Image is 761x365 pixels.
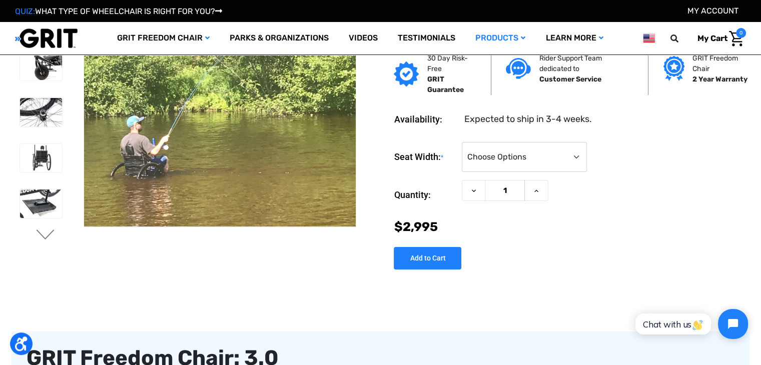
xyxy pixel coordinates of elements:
[465,22,535,54] a: Products
[736,28,746,38] span: 0
[20,52,62,80] img: GRIT Freedom Chair: 3.0
[394,142,457,172] label: Seat Width:
[394,247,461,269] input: Add to Cart
[394,180,457,210] label: Quantity:
[20,189,62,217] img: GRIT Freedom Chair: 3.0
[107,22,220,54] a: GRIT Freedom Chair
[394,219,437,234] span: $2,995
[692,53,749,74] p: GRIT Freedom Chair
[15,6,222,16] a: QUIZ:WHAT TYPE OF WHEELCHAIR IS RIGHT FOR YOU?
[388,22,465,54] a: Testimonials
[663,56,684,81] img: Grit freedom
[643,32,655,44] img: us.png
[506,58,531,78] img: Customer service
[339,22,388,54] a: Videos
[687,6,738,15] a: Account
[624,300,756,347] iframe: Tidio Chat
[220,22,339,54] a: Parks & Organizations
[394,61,419,86] img: GRIT Guarantee
[15,28,78,48] img: GRIT All-Terrain Wheelchair and Mobility Equipment
[35,229,56,241] button: Go to slide 2 of 3
[692,75,747,83] strong: 2 Year Warranty
[15,6,35,16] span: QUIZ:
[539,53,633,74] p: Rider Support Team dedicated to
[729,31,743,46] img: Cart
[427,75,463,94] strong: GRIT Guarantee
[535,22,613,54] a: Learn More
[464,112,591,126] dd: Expected to ship in 3-4 weeks.
[690,28,746,49] a: Cart with 0 items
[539,75,601,83] strong: Customer Service
[675,28,690,49] input: Search
[427,53,475,74] p: 30 Day Risk-Free
[697,33,727,43] span: My Cart
[20,98,62,126] img: GRIT Freedom Chair: 3.0
[20,144,62,172] img: GRIT Freedom Chair: 3.0
[394,112,457,126] dt: Availability:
